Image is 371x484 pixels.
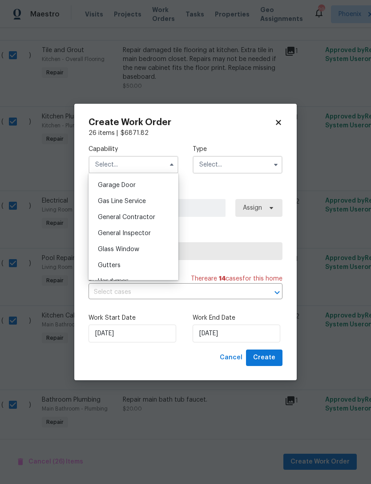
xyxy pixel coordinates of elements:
[98,182,136,188] span: Garage Door
[220,352,242,363] span: Cancel
[271,286,283,299] button: Open
[89,188,282,197] label: Work Order Manager
[193,145,282,154] label: Type
[193,325,280,342] input: M/D/YYYY
[96,247,275,256] span: Select trade partner
[89,129,282,138] div: 26 items |
[89,313,178,322] label: Work Start Date
[191,274,282,283] span: There are case s for this home
[193,313,282,322] label: Work End Date
[121,130,149,136] span: $ 6871.82
[89,118,274,127] h2: Create Work Order
[89,231,282,240] label: Trade Partner
[98,278,129,285] span: Handyman
[98,230,151,236] span: General Inspector
[193,156,282,174] input: Select...
[98,246,139,252] span: Glass Window
[246,350,282,366] button: Create
[98,262,121,268] span: Gutters
[166,159,177,170] button: Hide options
[98,214,155,220] span: General Contractor
[270,159,281,170] button: Show options
[253,352,275,363] span: Create
[243,203,262,212] span: Assign
[89,285,258,299] input: Select cases
[89,325,176,342] input: M/D/YYYY
[89,156,178,174] input: Select...
[216,350,246,366] button: Cancel
[98,198,146,204] span: Gas Line Service
[89,145,178,154] label: Capability
[219,276,226,282] span: 14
